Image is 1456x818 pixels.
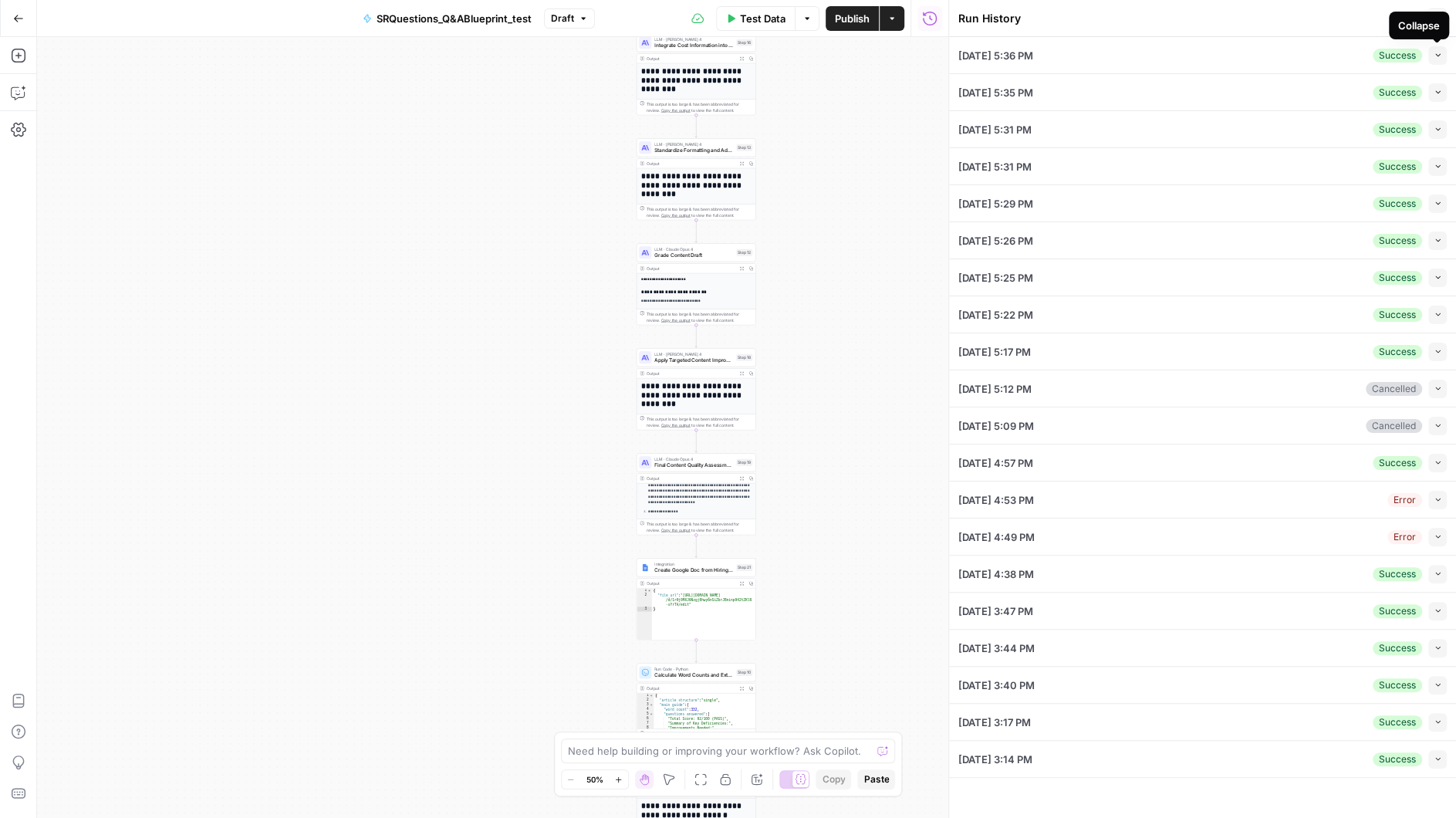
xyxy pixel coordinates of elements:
[1373,86,1422,100] div: Success
[958,233,1033,248] span: [DATE] 5:26 PM
[1366,382,1422,396] div: Cancelled
[654,36,733,42] span: LLM · [PERSON_NAME] 4
[1373,345,1422,359] div: Success
[958,48,1033,63] span: [DATE] 5:36 PM
[654,561,733,567] span: Integration
[835,11,870,26] span: Publish
[822,772,845,786] span: Copy
[736,39,752,46] div: Step 16
[647,311,752,323] div: This output is too large & has been abbreviated for review. to view the full content.
[637,693,654,698] div: 1
[551,12,574,25] span: Draft
[736,144,752,151] div: Step 13
[647,265,735,272] div: Output
[654,351,733,357] span: LLM · [PERSON_NAME] 4
[736,249,752,256] div: Step 12
[637,702,654,707] div: 3
[958,566,1034,582] span: [DATE] 4:38 PM
[647,416,752,428] div: This output is too large & has been abbreviated for review. to view the full content.
[740,11,785,26] span: Test Data
[1373,308,1422,322] div: Success
[863,772,889,786] span: Paste
[647,101,752,113] div: This output is too large & has been abbreviated for review. to view the full content.
[637,593,652,607] div: 2
[647,685,735,691] div: Output
[647,731,752,743] div: This output is too large & has been abbreviated for review. to view the full content.
[958,529,1035,545] span: [DATE] 4:49 PM
[637,716,654,721] div: 6
[695,640,698,662] g: Edge from step_21 to step_10
[1373,123,1422,137] div: Success
[637,607,652,611] div: 3
[647,521,752,533] div: This output is too large & has been abbreviated for review. to view the full content.
[958,196,1033,211] span: [DATE] 5:29 PM
[647,580,735,586] div: Output
[958,344,1031,360] span: [DATE] 5:17 PM
[958,122,1032,137] span: [DATE] 5:31 PM
[695,535,698,557] g: Edge from step_19 to step_21
[661,108,691,113] span: Copy the output
[1373,715,1422,729] div: Success
[637,588,652,593] div: 1
[637,721,654,725] div: 7
[716,6,795,31] button: Test Data
[736,354,752,361] div: Step 18
[1373,160,1422,174] div: Success
[736,459,752,466] div: Step 19
[641,563,649,571] img: Instagram%20post%20-%201%201.png
[958,418,1034,434] span: [DATE] 5:09 PM
[1373,604,1422,618] div: Success
[1373,752,1422,766] div: Success
[958,455,1033,471] span: [DATE] 4:57 PM
[695,220,698,242] g: Edge from step_13 to step_12
[647,370,735,377] div: Output
[1373,678,1422,692] div: Success
[647,56,735,62] div: Output
[661,318,691,323] span: Copy the output
[1373,49,1422,63] div: Success
[637,698,654,702] div: 2
[661,213,691,218] span: Copy the output
[661,528,691,532] span: Copy the output
[1373,567,1422,581] div: Success
[654,42,733,49] span: Integrate Cost Information into Hiring Guide
[1387,530,1422,544] div: Error
[649,693,654,698] span: Toggle code folding, rows 1 through 13
[654,456,733,462] span: LLM · Claude Opus 4
[958,603,1033,619] span: [DATE] 3:47 PM
[649,702,654,707] span: Toggle code folding, rows 3 through 12
[1373,234,1422,248] div: Success
[695,325,698,347] g: Edge from step_12 to step_18
[958,492,1034,508] span: [DATE] 4:53 PM
[736,669,752,676] div: Step 10
[586,773,603,786] span: 50%
[353,6,541,31] button: SRQuestions_Q&ABlueprint_test
[826,6,879,31] button: Publish
[857,769,895,789] button: Paste
[958,678,1035,693] span: [DATE] 3:40 PM
[647,588,652,593] span: Toggle code folding, rows 1 through 3
[654,671,733,679] span: Calculate Word Counts and Extract Article Questions
[958,307,1033,323] span: [DATE] 5:22 PM
[654,566,733,574] span: Create Google Doc from Hiring Guide
[695,115,698,137] g: Edge from step_16 to step_13
[1373,456,1422,470] div: Success
[958,641,1035,656] span: [DATE] 3:44 PM
[637,558,756,640] div: IntegrationCreate Google Doc from Hiring GuideStep 21Output{ "file_url":"[URL][DOMAIN_NAME] /d/1r...
[654,461,733,469] span: Final Content Quality Assessment
[637,138,756,220] div: LLM · [PERSON_NAME] 4Standardize Formatting and Add Missing ElementsStep 13Output**** **** **** *...
[647,161,735,167] div: Output
[637,348,756,430] div: LLM · [PERSON_NAME] 4Apply Targeted Content Improvements Based on GradingStep 18Output**** **** *...
[958,752,1032,767] span: [DATE] 3:14 PM
[637,33,756,115] div: LLM · [PERSON_NAME] 4Integrate Cost Information into Hiring GuideStep 16Output**** **** **** ****...
[544,8,595,29] button: Draft
[647,206,752,218] div: This output is too large & has been abbreviated for review. to view the full content.
[637,663,756,745] div: Run Code · PythonCalculate Word Counts and Extract Article QuestionsStep 10Output{ "article_struc...
[695,430,698,452] g: Edge from step_18 to step_19
[661,423,691,428] span: Copy the output
[654,252,733,259] span: Grade Content Draft
[637,707,654,712] div: 4
[654,666,733,672] span: Run Code · Python
[637,725,654,730] div: 8
[958,270,1033,286] span: [DATE] 5:25 PM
